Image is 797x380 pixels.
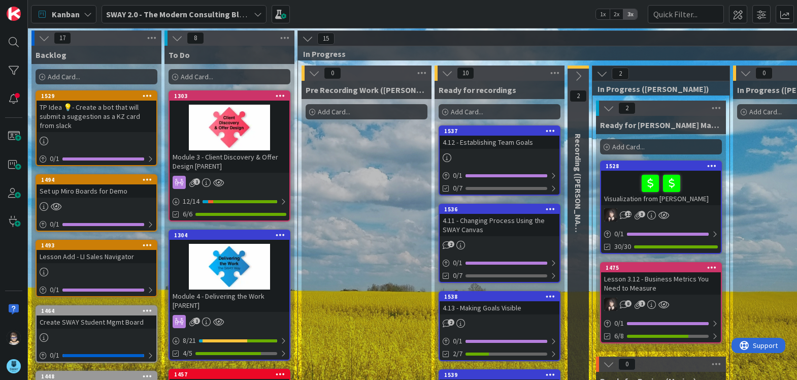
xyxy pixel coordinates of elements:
div: 0/1 [37,152,156,165]
span: 0/7 [453,270,462,281]
a: 1464Create SWAY Student Mgmt Board0/1 [36,305,157,363]
span: 12 [625,211,632,217]
div: 1457 [174,371,289,378]
img: TP [7,331,21,345]
a: 1528Visualization from [PERSON_NAME]BN0/130/30 [600,161,722,254]
span: Add Card... [612,142,645,151]
a: 1304Module 4 - Delivering the Work [PARENT]8/214/5 [169,230,290,361]
span: To Do [169,50,190,60]
div: 1528Visualization from [PERSON_NAME] [601,162,721,205]
div: 1529 [41,92,156,100]
a: 1303Module 3 - Client Discovery & Offer Design [PARENT]12/146/6 [169,90,290,221]
span: 0 [755,67,773,79]
span: 8 [625,300,632,307]
span: 0 / 1 [453,258,462,268]
div: 1528 [606,163,721,170]
div: 1494 [41,176,156,183]
span: Add Card... [181,72,213,81]
span: Add Card... [749,107,782,116]
span: 3x [623,9,637,19]
div: 0/1 [37,218,156,231]
div: 1493Lesson Add - LI Sales Navigator [37,241,156,263]
div: 1464Create SWAY Student Mgmt Board [37,306,156,329]
div: 1304 [170,231,289,240]
span: 0 [324,67,341,79]
span: 0 / 1 [453,336,462,346]
img: Visit kanbanzone.com [7,7,21,21]
a: 1493Lesson Add - LI Sales Navigator0/1 [36,240,157,297]
div: 1537 [440,126,559,136]
div: 12/14 [170,195,289,208]
span: Ready for Barb Magic [600,120,722,130]
span: 2 [612,68,629,80]
span: Add Card... [451,107,483,116]
span: 0 / 1 [614,318,624,329]
span: 2 [570,90,587,102]
div: 1304 [174,232,289,239]
span: 0 / 1 [50,284,59,295]
span: Add Card... [48,72,80,81]
span: 0/7 [453,183,462,194]
div: 1475 [606,264,721,271]
span: 2 [448,241,454,247]
span: 1 [193,318,200,324]
span: 0 / 1 [50,219,59,230]
div: BN [601,298,721,311]
div: Set up Miro Boards for Demo [37,184,156,198]
span: Recording (Marina) [573,134,583,241]
div: 4.11 - Changing Process Using the SWAY Canvas [440,214,559,236]
span: Backlog [36,50,67,60]
div: 1537 [444,128,559,135]
div: 15364.11 - Changing Process Using the SWAY Canvas [440,205,559,236]
span: 15 [317,33,335,45]
div: 1448 [41,373,156,380]
div: 1493 [37,241,156,250]
input: Quick Filter... [648,5,724,23]
span: 2x [610,9,623,19]
span: 0 [618,358,636,370]
span: 10 [457,67,474,79]
div: BN [601,208,721,221]
span: 2 [618,102,636,114]
a: 1475Lesson 3.12 - Business Metrics You Need to MeasureBN0/16/8 [600,262,722,343]
div: 0/1 [440,169,559,182]
span: 0 / 1 [50,350,59,361]
div: 1303 [174,92,289,100]
span: Add Card... [318,107,350,116]
div: Lesson Add - LI Sales Navigator [37,250,156,263]
div: 0/1 [440,257,559,269]
div: 4.13 - Making Goals Visible [440,301,559,314]
div: 15374.12 - Establishing Team Goals [440,126,559,149]
span: 8 [187,32,204,44]
div: 1464 [41,307,156,314]
span: Support [21,2,46,14]
div: 15384.13 - Making Goals Visible [440,292,559,314]
a: 15384.13 - Making Goals Visible0/12/7 [439,291,560,361]
span: Pre Recording Work (Marina) [306,85,427,95]
div: 0/1 [37,283,156,296]
div: 4.12 - Establishing Team Goals [440,136,559,149]
div: 0/1 [601,228,721,240]
div: 1538 [444,293,559,300]
span: 8 / 21 [183,335,196,346]
div: 0/1 [601,317,721,330]
div: 1303 [170,91,289,101]
span: 30/30 [614,241,631,252]
span: 1 [639,300,645,307]
div: Module 3 - Client Discovery & Offer Design [PARENT] [170,150,289,173]
span: 2 [448,319,454,326]
div: 1539 [440,370,559,379]
span: 3 [639,211,645,217]
div: Lesson 3.12 - Business Metrics You Need to Measure [601,272,721,295]
div: 1536 [440,205,559,214]
a: 15364.11 - Changing Process Using the SWAY Canvas0/10/7 [439,204,560,283]
div: 1303Module 3 - Client Discovery & Offer Design [PARENT] [170,91,289,173]
div: Module 4 - Delivering the Work [PARENT] [170,290,289,312]
span: 1 [193,178,200,185]
span: 4/5 [183,348,192,359]
div: 1494 [37,175,156,184]
div: 8/21 [170,334,289,347]
img: avatar [7,359,21,373]
a: 1494Set up Miro Boards for Demo0/1 [36,174,157,232]
span: 2/7 [453,349,462,359]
